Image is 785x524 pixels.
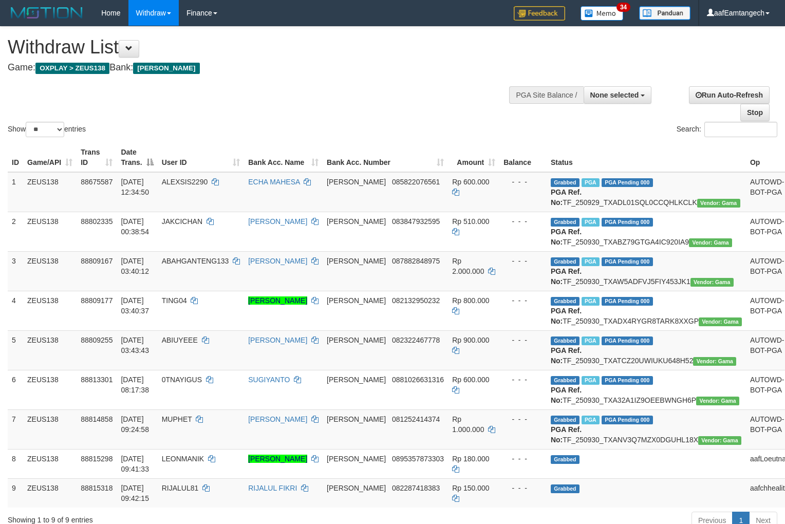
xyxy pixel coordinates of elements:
td: 6 [8,370,23,409]
td: TF_250930_TXAW5ADFVJ5FIY453JK1 [547,251,746,291]
span: [DATE] 09:42:15 [121,484,149,502]
th: User ID: activate to sort column ascending [158,143,245,172]
span: Marked by aafsreyleap [582,218,600,227]
div: - - - [503,335,543,345]
h4: Game: Bank: [8,63,513,73]
span: [PERSON_NAME] [327,178,386,186]
div: - - - [503,177,543,187]
b: PGA Ref. No: [551,307,582,325]
span: Grabbed [551,336,580,345]
span: PGA Pending [602,416,653,424]
span: [PERSON_NAME] [133,63,199,74]
span: ALEXSIS2290 [162,178,208,186]
span: Vendor URL: https://trx31.1velocity.biz [693,357,736,366]
span: [DATE] 03:40:37 [121,296,149,315]
td: ZEUS138 [23,370,77,409]
span: Vendor URL: https://trx31.1velocity.biz [696,397,739,405]
span: Vendor URL: https://trx31.1velocity.biz [698,436,741,445]
td: ZEUS138 [23,330,77,370]
span: None selected [590,91,639,99]
span: Marked by aafsreyleap [582,376,600,385]
td: 7 [8,409,23,449]
td: 9 [8,478,23,508]
td: 3 [8,251,23,291]
span: Marked by aafpengsreynich [582,178,600,187]
span: Rp 1.000.000 [452,415,484,434]
th: Bank Acc. Name: activate to sort column ascending [244,143,323,172]
b: PGA Ref. No: [551,267,582,286]
span: Rp 180.000 [452,455,489,463]
span: Grabbed [551,484,580,493]
th: Game/API: activate to sort column ascending [23,143,77,172]
td: TF_250930_TXANV3Q7MZX0DGUHL18X [547,409,746,449]
span: 34 [616,3,630,12]
a: ECHA MAHESA [248,178,300,186]
span: [DATE] 03:43:43 [121,336,149,354]
td: ZEUS138 [23,409,77,449]
a: [PERSON_NAME] [248,455,307,463]
span: Rp 600.000 [452,376,489,384]
a: RIJALUL FIKRI [248,484,297,492]
b: PGA Ref. No: [551,346,582,365]
span: [PERSON_NAME] [327,336,386,344]
a: [PERSON_NAME] [248,336,307,344]
span: 88815298 [81,455,113,463]
th: Balance [499,143,547,172]
span: Grabbed [551,455,580,464]
span: MUPHET [162,415,192,423]
span: [PERSON_NAME] [327,376,386,384]
a: [PERSON_NAME] [248,415,307,423]
span: [PERSON_NAME] [327,455,386,463]
span: Grabbed [551,297,580,306]
span: ABIUYEEE [162,336,198,344]
span: RIJALUL81 [162,484,199,492]
span: 88675587 [81,178,113,186]
div: - - - [503,414,543,424]
b: PGA Ref. No: [551,425,582,444]
span: Marked by aaftanly [582,297,600,306]
span: [PERSON_NAME] [327,415,386,423]
span: Marked by aafpengsreynich [582,416,600,424]
td: TF_250929_TXADL01SQL0CCQHLKCLK [547,172,746,212]
span: Grabbed [551,376,580,385]
span: 88815318 [81,484,113,492]
img: Button%20Memo.svg [581,6,624,21]
h1: Withdraw List [8,37,513,58]
span: [DATE] 09:41:33 [121,455,149,473]
a: Run Auto-Refresh [689,86,770,104]
th: Trans ID: activate to sort column ascending [77,143,117,172]
span: TING04 [162,296,187,305]
span: Grabbed [551,416,580,424]
img: Feedback.jpg [514,6,565,21]
input: Search: [704,122,777,137]
span: Copy 0881026631316 to clipboard [392,376,444,384]
span: PGA Pending [602,218,653,227]
td: ZEUS138 [23,172,77,212]
span: 88802335 [81,217,113,226]
span: PGA Pending [602,178,653,187]
span: LEONMANIK [162,455,204,463]
label: Search: [677,122,777,137]
td: ZEUS138 [23,478,77,508]
td: TF_250930_TXADX4RYGR8TARK8XXGP [547,291,746,330]
a: [PERSON_NAME] [248,257,307,265]
span: 88809177 [81,296,113,305]
span: Rp 2.000.000 [452,257,484,275]
span: Copy 083847932595 to clipboard [392,217,440,226]
img: MOTION_logo.png [8,5,86,21]
span: [DATE] 12:34:50 [121,178,149,196]
span: Rp 510.000 [452,217,489,226]
span: Rp 150.000 [452,484,489,492]
span: 88809167 [81,257,113,265]
span: Marked by aaftanly [582,336,600,345]
div: - - - [503,375,543,385]
button: None selected [584,86,652,104]
th: Date Trans.: activate to sort column descending [117,143,157,172]
span: Copy 082287418383 to clipboard [392,484,440,492]
img: panduan.png [639,6,690,20]
th: Bank Acc. Number: activate to sort column ascending [323,143,448,172]
span: Grabbed [551,218,580,227]
b: PGA Ref. No: [551,188,582,207]
div: - - - [503,256,543,266]
span: PGA Pending [602,376,653,385]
